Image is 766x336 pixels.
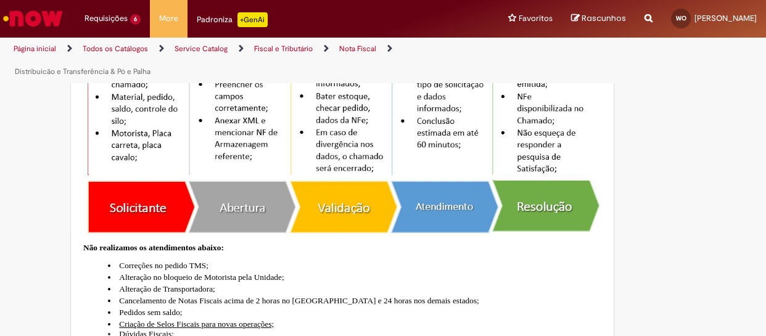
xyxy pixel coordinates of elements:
span: Rascunhos [582,12,626,24]
img: ServiceNow [1,6,65,31]
a: Criação de Selos Fiscais para novas operações; [119,319,274,329]
p: +GenAi [237,12,268,27]
a: Nota Fiscal [339,44,376,54]
span: Favoritos [519,12,553,25]
span: Alteração no bloqueio de Motorista pela Unidade; [119,272,284,282]
span: Alteração de Transportadora; [119,284,215,293]
a: Rascunhos [571,13,626,25]
span: Pedidos sem saldo; [119,308,182,317]
span: 6 [130,14,141,25]
div: Padroniza [197,12,268,27]
span: Cancelamento de Notas Fiscais acima de 2 horas no [GEOGRAPHIC_DATA] e 24 horas nos demais estados; [119,296,479,305]
span: WO [676,14,686,22]
a: Todos os Catálogos [83,44,148,54]
span: More [159,12,178,25]
span: Correções no pedido TMS; [119,261,208,270]
a: Página inicial [14,44,56,54]
a: Distribuicão e Transferência & Pó e Palha [15,67,150,76]
a: Service Catalog [175,44,228,54]
span: Não realizamos os atendimentos abaixo: [83,243,224,252]
ul: Trilhas de página [9,38,501,83]
a: Fiscal e Tributário [254,44,313,54]
span: [PERSON_NAME] [694,13,757,23]
span: Requisições [84,12,128,25]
